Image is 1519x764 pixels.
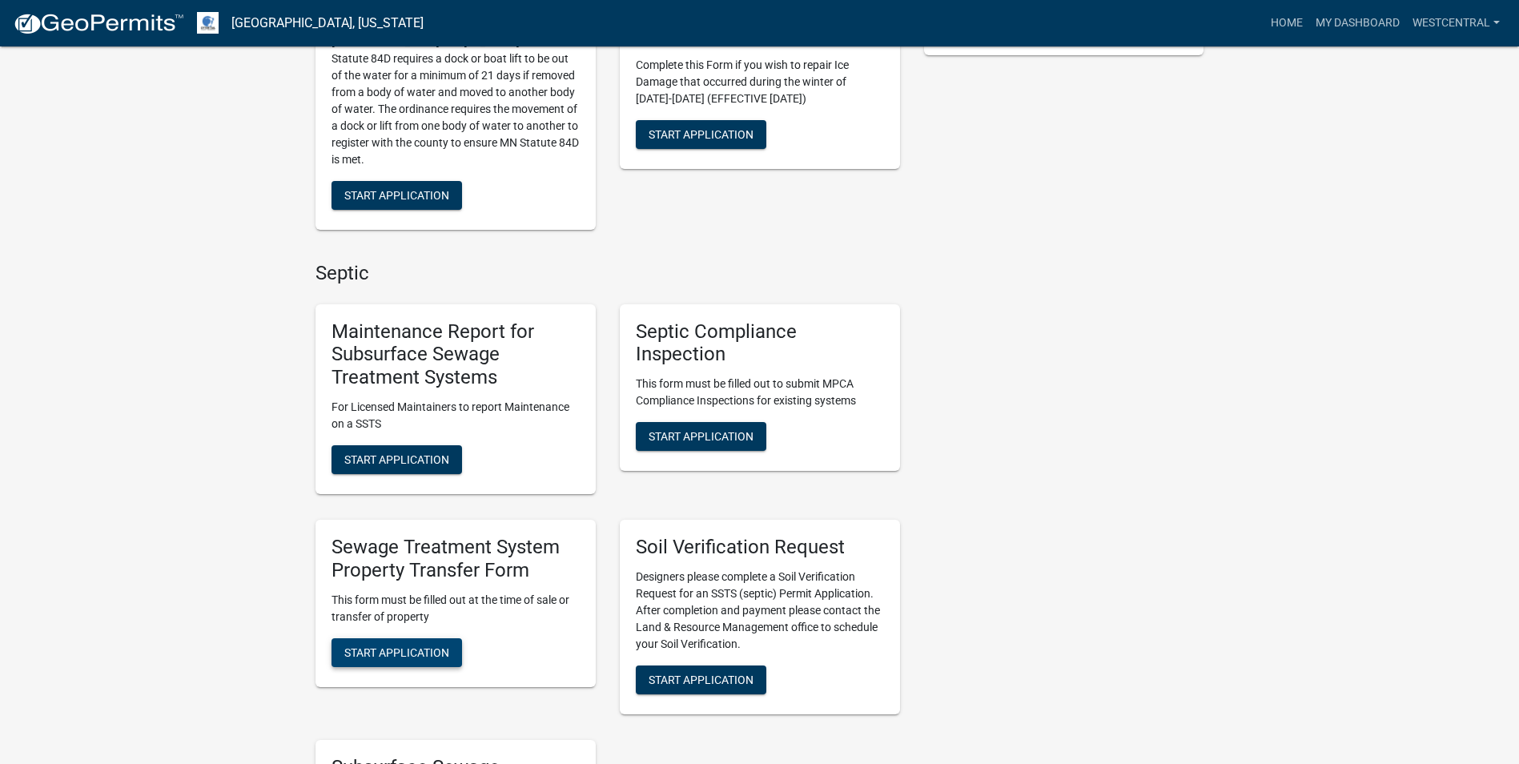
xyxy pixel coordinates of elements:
[636,569,884,653] p: Designers please complete a Soil Verification Request for an SSTS (septic) Permit Application. Af...
[636,536,884,559] h5: Soil Verification Request
[649,127,753,140] span: Start Application
[344,453,449,466] span: Start Application
[649,673,753,686] span: Start Application
[332,592,580,625] p: This form must be filled out at the time of sale or transfer of property
[332,445,462,474] button: Start Application
[649,430,753,443] span: Start Application
[332,320,580,389] h5: Maintenance Report for Subsurface Sewage Treatment Systems
[332,638,462,667] button: Start Application
[231,10,424,37] a: [GEOGRAPHIC_DATA], [US_STATE]
[636,422,766,451] button: Start Application
[332,34,580,168] p: [GEOGRAPHIC_DATA] and [US_STATE] State Statute 84D requires a dock or boat lift to be out of the ...
[344,645,449,658] span: Start Application
[315,262,900,285] h4: Septic
[636,320,884,367] h5: Septic Compliance Inspection
[197,12,219,34] img: Otter Tail County, Minnesota
[1406,8,1506,38] a: westcentral
[636,57,884,107] p: Complete this Form if you wish to repair Ice Damage that occurred during the winter of [DATE]-[DA...
[1309,8,1406,38] a: My Dashboard
[332,181,462,210] button: Start Application
[636,120,766,149] button: Start Application
[636,376,884,409] p: This form must be filled out to submit MPCA Compliance Inspections for existing systems
[344,188,449,201] span: Start Application
[636,665,766,694] button: Start Application
[1264,8,1309,38] a: Home
[332,536,580,582] h5: Sewage Treatment System Property Transfer Form
[332,399,580,432] p: For Licensed Maintainers to report Maintenance on a SSTS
